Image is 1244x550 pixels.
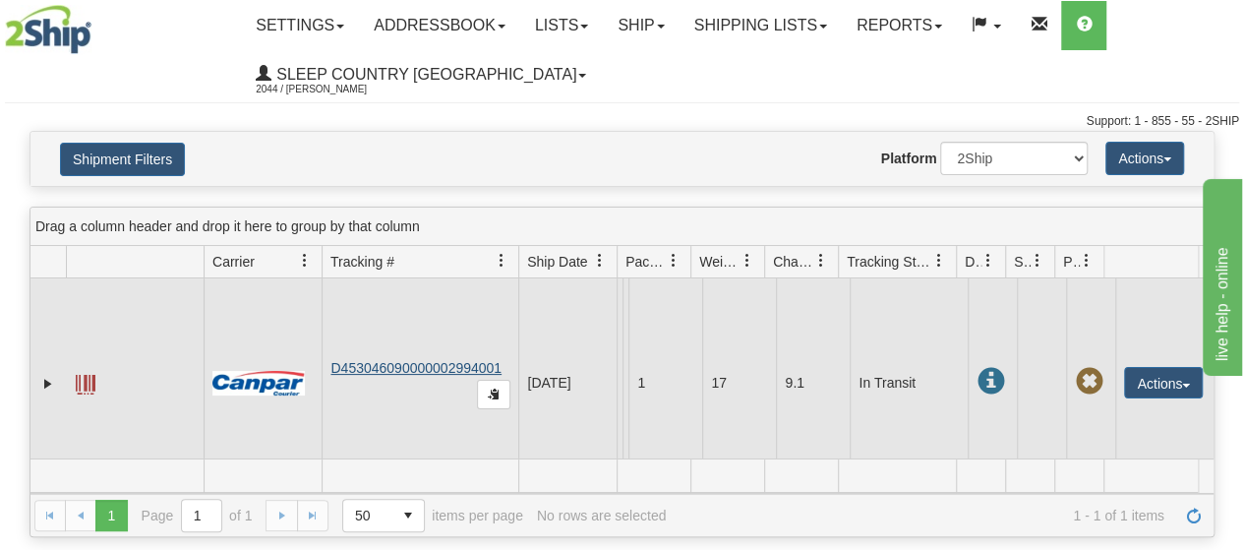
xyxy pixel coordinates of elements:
span: 50 [355,506,381,525]
a: Delivery Status filter column settings [972,244,1005,277]
a: Ship [603,1,679,50]
a: Tracking # filter column settings [485,244,518,277]
div: Support: 1 - 855 - 55 - 2SHIP [5,113,1239,130]
td: 9.1 [776,278,850,488]
a: Sleep Country [GEOGRAPHIC_DATA] 2044 / [PERSON_NAME] [241,50,601,99]
button: Actions [1105,142,1184,175]
td: [DATE] [518,278,617,488]
button: Shipment Filters [60,143,185,176]
span: In Transit [977,368,1004,396]
td: 1 [628,278,702,488]
div: live help - online [15,12,182,35]
input: Page 1 [182,500,221,531]
span: Ship Date [527,252,587,272]
button: Copy to clipboard [477,380,510,409]
span: Carrier [212,252,255,272]
label: Platform [881,149,937,168]
a: Charge filter column settings [804,244,838,277]
span: Shipment Issues [1014,252,1031,272]
span: select [392,500,424,531]
span: Pickup Not Assigned [1075,368,1102,396]
div: grid grouping header [30,208,1214,246]
a: Reports [842,1,957,50]
a: Settings [241,1,359,50]
span: Tracking Status [847,252,932,272]
span: Charge [773,252,814,272]
a: Lists [520,1,603,50]
td: Dormez-vous Shipping Department [GEOGRAPHIC_DATA] [GEOGRAPHIC_DATA] [GEOGRAPHIC_DATA] G1M 0A4 [617,278,622,488]
td: [PERSON_NAME] [PERSON_NAME] CA QC LEVIS G6W 0G4 [622,278,628,488]
a: Refresh [1178,500,1210,531]
a: Shipping lists [680,1,842,50]
iframe: chat widget [1199,174,1242,375]
a: D453046090000002994001 [330,360,502,376]
span: Page of 1 [142,499,253,532]
button: Actions [1124,367,1203,398]
span: 2044 / [PERSON_NAME] [256,80,403,99]
a: Ship Date filter column settings [583,244,617,277]
a: Packages filter column settings [657,244,690,277]
td: In Transit [850,278,968,488]
td: 17 [702,278,776,488]
a: Shipment Issues filter column settings [1021,244,1054,277]
span: Packages [625,252,667,272]
span: items per page [342,499,523,532]
img: logo2044.jpg [5,5,91,54]
span: Pickup Status [1063,252,1080,272]
span: Sleep Country [GEOGRAPHIC_DATA] [271,66,576,83]
img: 14 - Canpar [212,371,305,396]
span: 1 - 1 of 1 items [680,508,1164,523]
a: Label [76,366,95,397]
span: Delivery Status [965,252,981,272]
a: Addressbook [359,1,520,50]
span: Tracking # [330,252,394,272]
span: Page sizes drop down [342,499,425,532]
a: Pickup Status filter column settings [1070,244,1103,277]
a: Carrier filter column settings [288,244,322,277]
span: Weight [699,252,740,272]
div: No rows are selected [537,508,667,523]
a: Expand [38,374,58,394]
span: Page 1 [95,500,127,531]
a: Tracking Status filter column settings [922,244,956,277]
a: Weight filter column settings [731,244,764,277]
